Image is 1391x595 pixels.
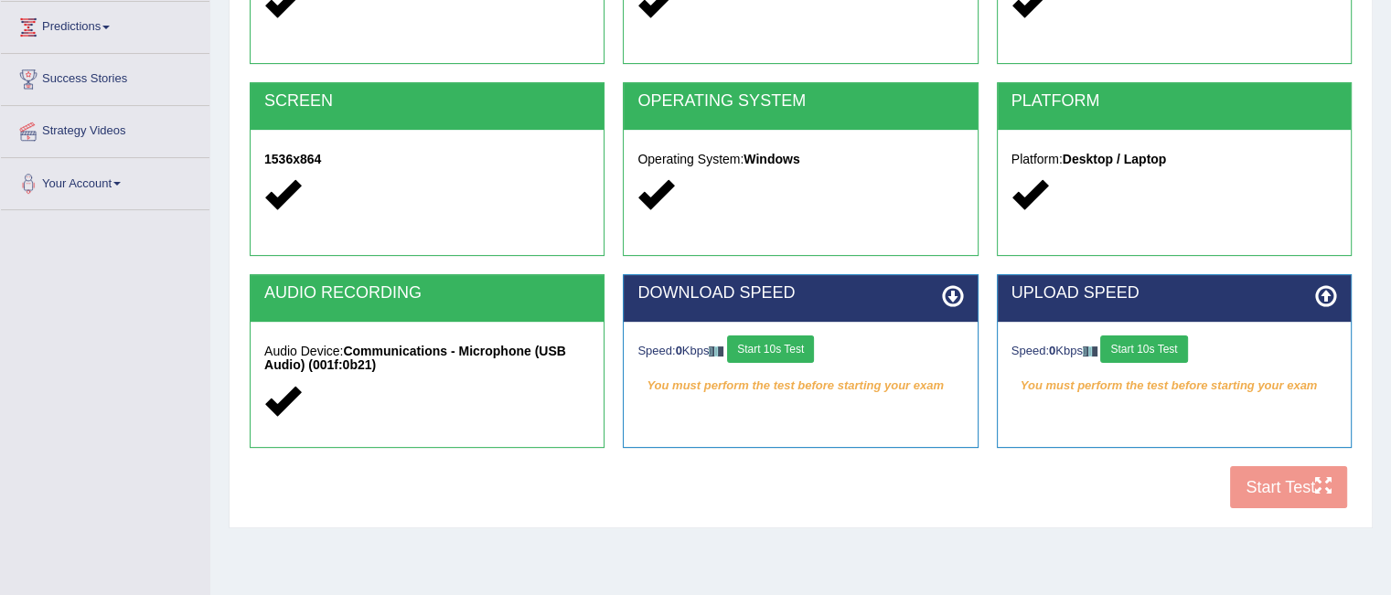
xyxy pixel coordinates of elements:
[1,106,209,152] a: Strategy Videos
[1011,284,1337,303] h2: UPLOAD SPEED
[637,284,963,303] h2: DOWNLOAD SPEED
[1083,346,1097,356] img: ajax-loader-fb-connection.gif
[1011,372,1337,399] em: You must perform the test before starting your exam
[1,54,209,100] a: Success Stories
[1063,152,1167,166] strong: Desktop / Laptop
[1,158,209,204] a: Your Account
[1011,335,1337,367] div: Speed: Kbps
[727,335,814,363] button: Start 10s Test
[637,335,963,367] div: Speed: Kbps
[1100,335,1187,363] button: Start 10s Test
[1049,344,1055,357] strong: 0
[264,152,321,166] strong: 1536x864
[1011,153,1337,166] h5: Platform:
[709,346,723,356] img: ajax-loader-fb-connection.gif
[1011,92,1337,111] h2: PLATFORM
[264,92,590,111] h2: SCREEN
[676,344,682,357] strong: 0
[744,152,799,166] strong: Windows
[264,284,590,303] h2: AUDIO RECORDING
[264,345,590,373] h5: Audio Device:
[264,344,566,372] strong: Communications - Microphone (USB Audio) (001f:0b21)
[1,2,209,48] a: Predictions
[637,153,963,166] h5: Operating System:
[637,372,963,399] em: You must perform the test before starting your exam
[637,92,963,111] h2: OPERATING SYSTEM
